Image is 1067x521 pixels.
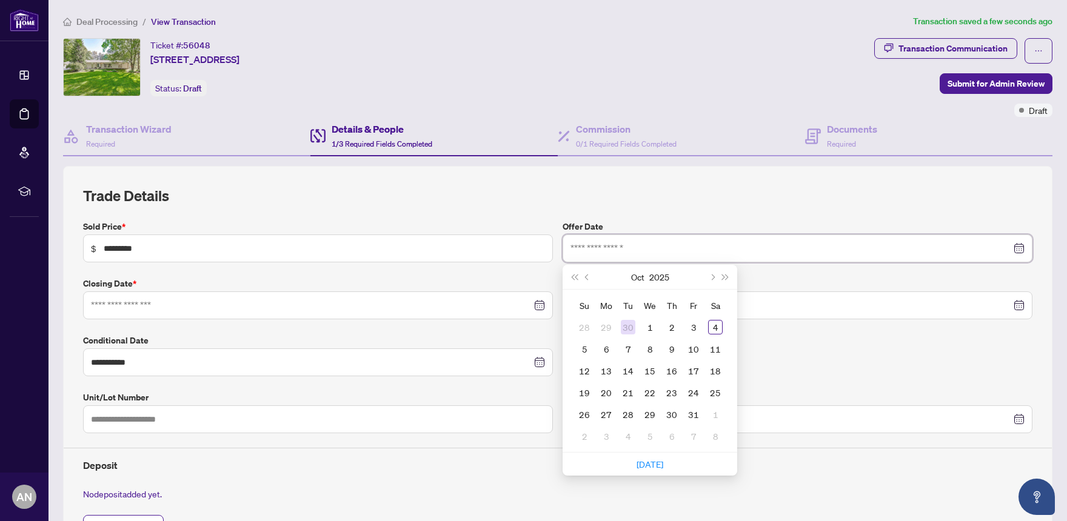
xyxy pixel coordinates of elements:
img: logo [10,9,39,32]
label: Closing Date [83,277,553,290]
div: 20 [599,385,614,400]
div: 24 [686,385,701,400]
div: 28 [577,320,592,334]
div: 11 [708,342,723,356]
button: Choose a year [649,265,669,289]
th: Tu [617,294,639,316]
span: 0/1 Required Fields Completed [576,139,677,148]
div: 7 [621,342,635,356]
td: 2025-10-30 [661,403,683,425]
td: 2025-10-28 [617,403,639,425]
div: 3 [599,429,614,443]
button: Transaction Communication [874,38,1017,59]
td: 2025-10-10 [683,338,704,360]
a: [DATE] [637,459,663,470]
td: 2025-11-02 [574,425,595,447]
td: 2025-10-24 [683,382,704,403]
td: 2025-09-30 [617,316,639,338]
td: 2025-10-27 [595,403,617,425]
article: Transaction saved a few seconds ago [913,15,1052,28]
div: Transaction Communication [898,39,1008,58]
label: Offer Date [563,220,1032,233]
th: Th [661,294,683,316]
span: Required [827,139,856,148]
td: 2025-11-01 [704,403,726,425]
td: 2025-10-03 [683,316,704,338]
span: 1/3 Required Fields Completed [332,139,432,148]
span: View Transaction [151,16,216,27]
div: 31 [686,407,701,422]
div: 12 [577,363,592,378]
h4: Commission [576,122,677,136]
div: 8 [708,429,723,443]
h4: Deposit [83,458,1032,473]
div: 2 [664,320,679,334]
button: Next month (PageDown) [705,265,718,289]
div: 6 [599,342,614,356]
div: 30 [621,320,635,334]
button: Previous month (PageUp) [581,265,594,289]
th: Fr [683,294,704,316]
td: 2025-11-04 [617,425,639,447]
span: 56048 [183,40,210,51]
div: 7 [686,429,701,443]
div: 1 [708,407,723,422]
div: Ticket #: [150,38,210,52]
h4: Documents [827,122,877,136]
td: 2025-10-14 [617,360,639,382]
td: 2025-11-07 [683,425,704,447]
h2: Trade Details [83,186,1032,205]
td: 2025-10-22 [639,382,661,403]
label: Sold Price [83,220,553,233]
span: [STREET_ADDRESS] [150,52,239,67]
div: 10 [686,342,701,356]
button: Last year (Control + left) [567,265,581,289]
td: 2025-10-18 [704,360,726,382]
div: 4 [621,429,635,443]
div: 28 [621,407,635,422]
td: 2025-10-07 [617,338,639,360]
div: 18 [708,363,723,378]
td: 2025-10-12 [574,360,595,382]
td: 2025-11-03 [595,425,617,447]
td: 2025-11-05 [639,425,661,447]
div: 8 [643,342,657,356]
td: 2025-10-13 [595,360,617,382]
span: Submit for Admin Review [948,74,1045,93]
td: 2025-09-29 [595,316,617,338]
div: 5 [643,429,657,443]
div: 2 [577,429,592,443]
th: We [639,294,661,316]
td: 2025-10-29 [639,403,661,425]
div: 21 [621,385,635,400]
div: 1 [643,320,657,334]
label: Unit/Lot Number [83,391,553,404]
div: 27 [599,407,614,422]
div: 19 [577,385,592,400]
div: 9 [664,342,679,356]
label: Exclusive [563,334,1032,347]
h4: Transaction Wizard [86,122,172,136]
td: 2025-10-06 [595,338,617,360]
div: 30 [664,407,679,422]
td: 2025-11-06 [661,425,683,447]
label: Mutual Release Date [563,391,1032,404]
div: 14 [621,363,635,378]
td: 2025-11-08 [704,425,726,447]
div: Status: [150,80,207,96]
span: AN [16,488,32,505]
span: home [63,18,72,26]
button: Submit for Admin Review [940,73,1052,94]
th: Sa [704,294,726,316]
td: 2025-10-04 [704,316,726,338]
div: 3 [686,320,701,334]
td: 2025-10-02 [661,316,683,338]
div: 15 [643,363,657,378]
td: 2025-10-08 [639,338,661,360]
span: Draft [1029,104,1048,117]
td: 2025-10-15 [639,360,661,382]
td: 2025-10-19 [574,382,595,403]
td: 2025-10-31 [683,403,704,425]
td: 2025-10-16 [661,360,683,382]
td: 2025-10-17 [683,360,704,382]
